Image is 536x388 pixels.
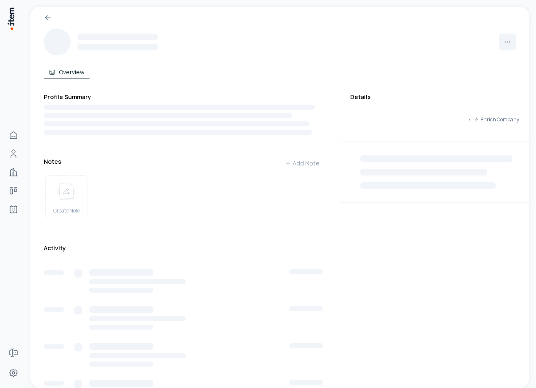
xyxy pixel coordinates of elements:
[56,182,77,201] img: create note
[5,145,22,162] a: Contacts
[7,7,15,31] img: Item Brain Logo
[44,157,61,166] h3: Notes
[53,207,80,214] span: Create Note
[44,244,66,252] h3: Activity
[285,159,319,168] div: Add Note
[5,201,22,218] a: Agents
[5,127,22,144] a: Home
[45,175,87,217] button: create noteCreate Note
[44,93,326,101] h3: Profile Summary
[350,93,519,101] h3: Details
[5,344,22,361] a: Forms
[499,34,516,50] button: More actions
[474,111,519,128] button: Enrich Company
[278,155,326,172] button: Add Note
[44,62,90,79] button: Overview
[5,182,22,199] a: deals
[5,164,22,181] a: Companies
[5,364,22,381] a: Settings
